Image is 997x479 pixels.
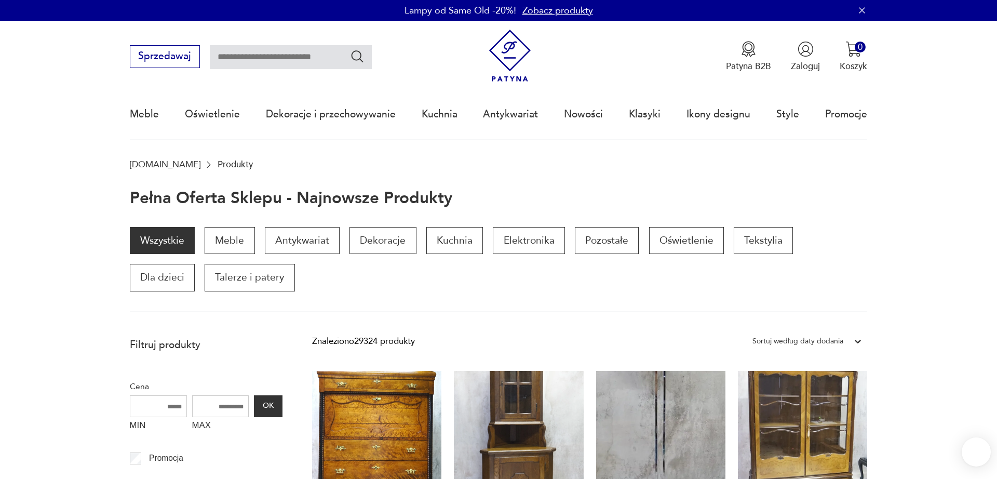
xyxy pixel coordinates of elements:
[192,417,249,437] label: MAX
[266,90,396,138] a: Dekoracje i przechowywanie
[422,90,457,138] a: Kuchnia
[726,60,771,72] p: Patyna B2B
[130,338,282,352] p: Filtruj produkty
[840,60,867,72] p: Koszyk
[426,227,483,254] a: Kuchnia
[483,90,538,138] a: Antykwariat
[726,41,771,72] button: Patyna B2B
[185,90,240,138] a: Oświetlenie
[130,380,282,393] p: Cena
[726,41,771,72] a: Ikona medaluPatyna B2B
[130,264,195,291] a: Dla dzieci
[825,90,867,138] a: Promocje
[493,227,564,254] a: Elektronika
[776,90,799,138] a: Style
[840,41,867,72] button: 0Koszyk
[254,395,282,417] button: OK
[218,159,253,169] p: Produkty
[752,335,843,348] div: Sortuj według daty dodania
[350,49,365,64] button: Szukaj
[130,227,195,254] a: Wszystkie
[855,42,866,52] div: 0
[522,4,593,17] a: Zobacz produkty
[130,53,200,61] a: Sprzedawaj
[349,227,416,254] a: Dekoracje
[575,227,639,254] a: Pozostałe
[205,227,254,254] a: Meble
[130,90,159,138] a: Meble
[405,4,516,17] p: Lampy od Same Old -20%!
[130,45,200,68] button: Sprzedawaj
[130,159,200,169] a: [DOMAIN_NAME]
[205,264,294,291] a: Talerze i patery
[130,417,187,437] label: MIN
[740,41,757,57] img: Ikona medalu
[484,30,536,82] img: Patyna - sklep z meblami i dekoracjami vintage
[962,437,991,467] iframe: Smartsupp widget button
[312,335,415,348] div: Znaleziono 29324 produkty
[791,41,820,72] button: Zaloguj
[564,90,603,138] a: Nowości
[130,190,452,207] h1: Pełna oferta sklepu - najnowsze produkty
[649,227,724,254] a: Oświetlenie
[265,227,340,254] a: Antykwariat
[686,90,750,138] a: Ikony designu
[845,41,861,57] img: Ikona koszyka
[798,41,814,57] img: Ikonka użytkownika
[149,451,183,465] p: Promocja
[734,227,793,254] a: Tekstylia
[791,60,820,72] p: Zaloguj
[629,90,661,138] a: Klasyki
